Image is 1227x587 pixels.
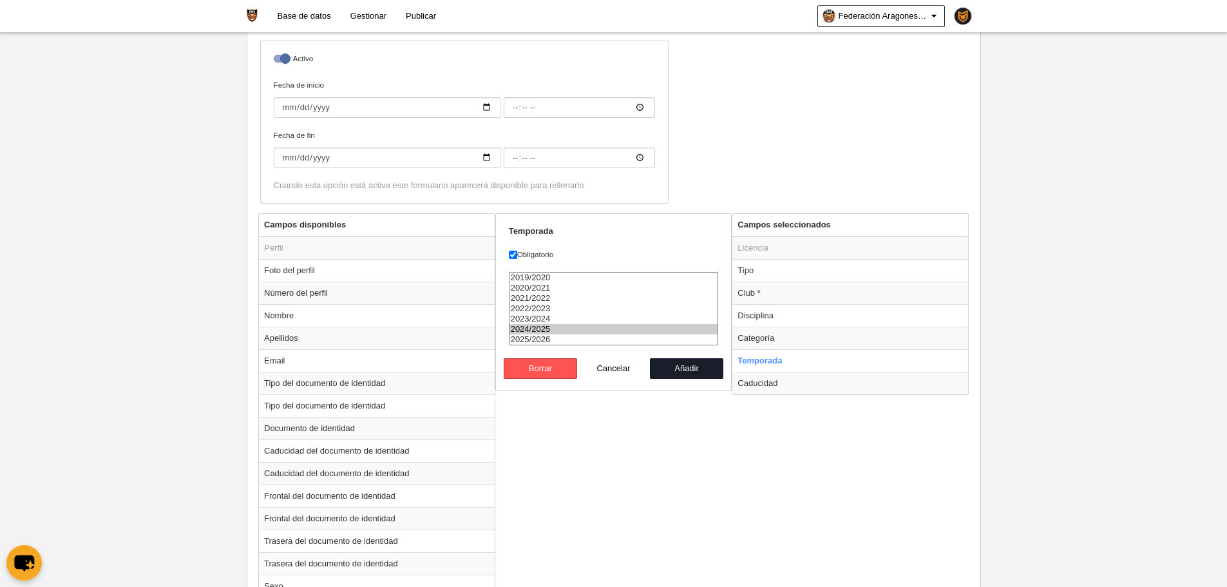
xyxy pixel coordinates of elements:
[509,283,718,293] option: 2020/2021
[259,417,495,439] td: Documento de identidad
[6,545,42,581] button: chat-button
[274,148,500,168] input: Fecha de fin
[274,180,655,191] div: Cuando esta opción está activa este formulario aparecerá disponible para rellenarlo
[259,304,495,327] td: Nombre
[259,282,495,304] td: Número del perfil
[509,251,517,259] input: Obligatorio
[259,485,495,507] td: Frontal del documento de identidad
[577,358,651,379] button: Cancelar
[817,5,945,27] a: Federación Aragonesa de Fútbol Americano
[732,372,968,394] td: Caducidad
[732,214,968,236] th: Campos seleccionados
[259,214,495,236] th: Campos disponibles
[259,236,495,260] td: Perfil
[509,293,718,303] option: 2021/2022
[259,372,495,394] td: Tipo del documento de identidad
[259,349,495,372] td: Email
[732,327,968,349] td: Categoría
[509,324,718,334] option: 2024/2025
[274,130,655,168] label: Fecha de fin
[247,8,258,23] img: Federación Aragonesa de Fútbol Americano
[839,10,929,23] span: Federación Aragonesa de Fútbol Americano
[259,439,495,462] td: Caducidad del documento de identidad
[259,552,495,575] td: Trasera del documento de identidad
[274,97,500,118] input: Fecha de inicio
[650,358,723,379] button: Añadir
[259,530,495,552] td: Trasera del documento de identidad
[259,327,495,349] td: Apellidos
[509,249,719,260] label: Obligatorio
[509,334,718,345] option: 2025/2026
[259,259,495,282] td: Foto del perfil
[274,79,655,118] label: Fecha de inicio
[823,10,835,23] img: OaoNTByBP46k.30x30.jpg
[509,303,718,314] option: 2022/2023
[732,282,968,304] td: Club *
[509,226,553,236] strong: Temporada
[259,462,495,485] td: Caducidad del documento de identidad
[732,259,968,282] td: Tipo
[732,236,968,260] td: Licencia
[732,304,968,327] td: Disciplina
[504,97,655,118] input: Fecha de inicio
[955,8,971,24] img: PaK018JKw3ps.30x30.jpg
[259,507,495,530] td: Frontal del documento de identidad
[504,148,655,168] input: Fecha de fin
[509,273,718,283] option: 2019/2020
[259,394,495,417] td: Tipo del documento de identidad
[274,53,655,68] label: Activo
[504,358,577,379] button: Borrar
[732,349,968,372] td: Temporada
[509,314,718,324] option: 2023/2024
